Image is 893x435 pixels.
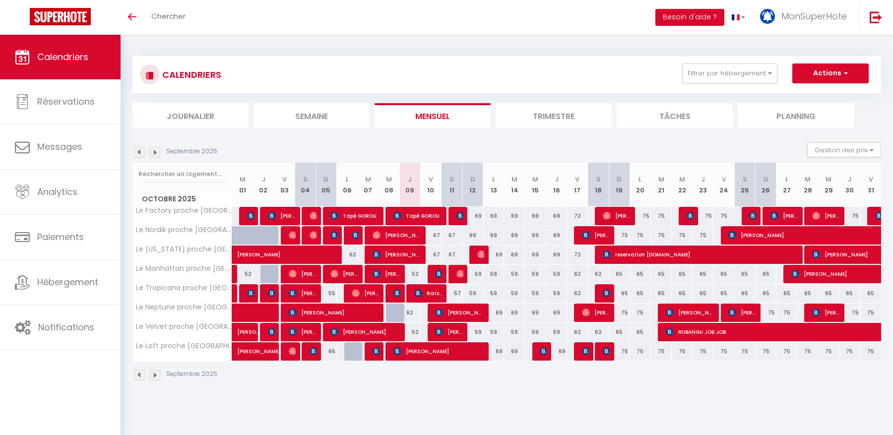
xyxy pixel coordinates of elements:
span: [PERSON_NAME] [289,284,317,303]
abbr: V [869,175,873,184]
abbr: M [386,175,392,184]
div: 69 [546,226,567,245]
abbr: V [575,175,579,184]
span: [PERSON_NAME] [435,322,463,341]
th: 06 [337,163,358,207]
span: [PERSON_NAME] [289,342,296,361]
th: 19 [609,163,630,207]
li: Tâches [617,103,733,127]
span: [PERSON_NAME] [666,303,714,322]
th: 05 [316,163,336,207]
div: 59 [483,323,504,341]
div: 65 [693,265,713,283]
div: 65 [609,323,630,341]
div: 65 [776,284,797,303]
div: 75 [672,342,693,361]
img: ... [760,9,775,24]
a: [PERSON_NAME] [232,323,253,342]
div: 69 [504,342,525,361]
abbr: V [429,175,433,184]
div: 59 [525,323,546,341]
li: Semaine [254,103,370,127]
li: Journalier [132,103,249,127]
input: Rechercher un logement... [138,165,226,183]
span: [PERSON_NAME] [373,264,400,283]
span: [PERSON_NAME] [540,342,547,361]
div: 69 [462,207,483,225]
div: 75 [756,342,776,361]
div: 69 [546,304,567,322]
span: Tapé GOROU [330,206,379,225]
li: Planning [738,103,854,127]
div: 69 [525,246,546,264]
div: 69 [483,226,504,245]
span: [PERSON_NAME] [247,206,254,225]
div: 59 [462,265,483,283]
div: 69 [504,226,525,245]
abbr: D [323,175,328,184]
th: 22 [672,163,693,207]
div: 62 [588,265,609,283]
div: 69 [504,304,525,322]
div: 75 [776,342,797,361]
abbr: J [555,175,559,184]
div: 75 [839,304,860,322]
div: 65 [609,284,630,303]
div: 75 [651,342,672,361]
span: Le Factory proche [GEOGRAPHIC_DATA] I [GEOGRAPHIC_DATA] I [GEOGRAPHIC_DATA] [134,207,234,214]
abbr: S [743,175,747,184]
abbr: S [303,175,308,184]
h3: CALENDRIERS [160,63,221,86]
div: 59 [483,265,504,283]
span: Le Neptune proche [GEOGRAPHIC_DATA] I [GEOGRAPHIC_DATA] I [GEOGRAPHIC_DATA] [134,304,234,311]
span: [PERSON_NAME] [289,264,317,283]
abbr: V [722,175,726,184]
span: [PERSON_NAME] [728,303,756,322]
th: 14 [504,163,525,207]
div: 65 [818,284,839,303]
abbr: M [805,175,811,184]
span: [PERSON_NAME] [289,226,296,245]
div: 75 [839,207,860,225]
span: [PERSON_NAME] [373,342,380,361]
div: 75 [609,226,630,245]
span: Tapé GOROU [393,206,442,225]
div: 65 [651,284,672,303]
div: 69 [546,246,567,264]
span: [PERSON_NAME] [237,317,260,336]
span: [PERSON_NAME] [603,284,610,303]
div: 69 [525,207,546,225]
div: 65 [797,284,818,303]
div: 65 [839,284,860,303]
th: 13 [483,163,504,207]
abbr: J [261,175,265,184]
div: 67 [442,226,462,245]
div: 67 [420,246,441,264]
div: 65 [713,284,734,303]
span: [PERSON_NAME] [237,240,351,259]
abbr: S [449,175,454,184]
th: 21 [651,163,672,207]
button: Actions [792,63,869,83]
div: 65 [672,265,693,283]
li: Mensuel [375,103,491,127]
th: 26 [756,163,776,207]
th: 08 [379,163,399,207]
abbr: M [658,175,664,184]
div: 69 [483,304,504,322]
abbr: L [492,175,495,184]
span: Messages [37,140,82,153]
abbr: M [532,175,538,184]
div: 69 [504,207,525,225]
div: 65 [693,284,713,303]
span: [PERSON_NAME] [477,245,484,264]
span: Le Tropicana proche [GEOGRAPHIC_DATA] I [GEOGRAPHIC_DATA] I [GEOGRAPHIC_DATA] [134,284,234,292]
th: 28 [797,163,818,207]
button: Besoin d'aide ? [655,9,724,26]
abbr: V [282,175,287,184]
th: 31 [860,163,881,207]
abbr: D [617,175,622,184]
div: 69 [483,246,504,264]
th: 20 [630,163,650,207]
span: [PERSON_NAME] [582,303,610,322]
